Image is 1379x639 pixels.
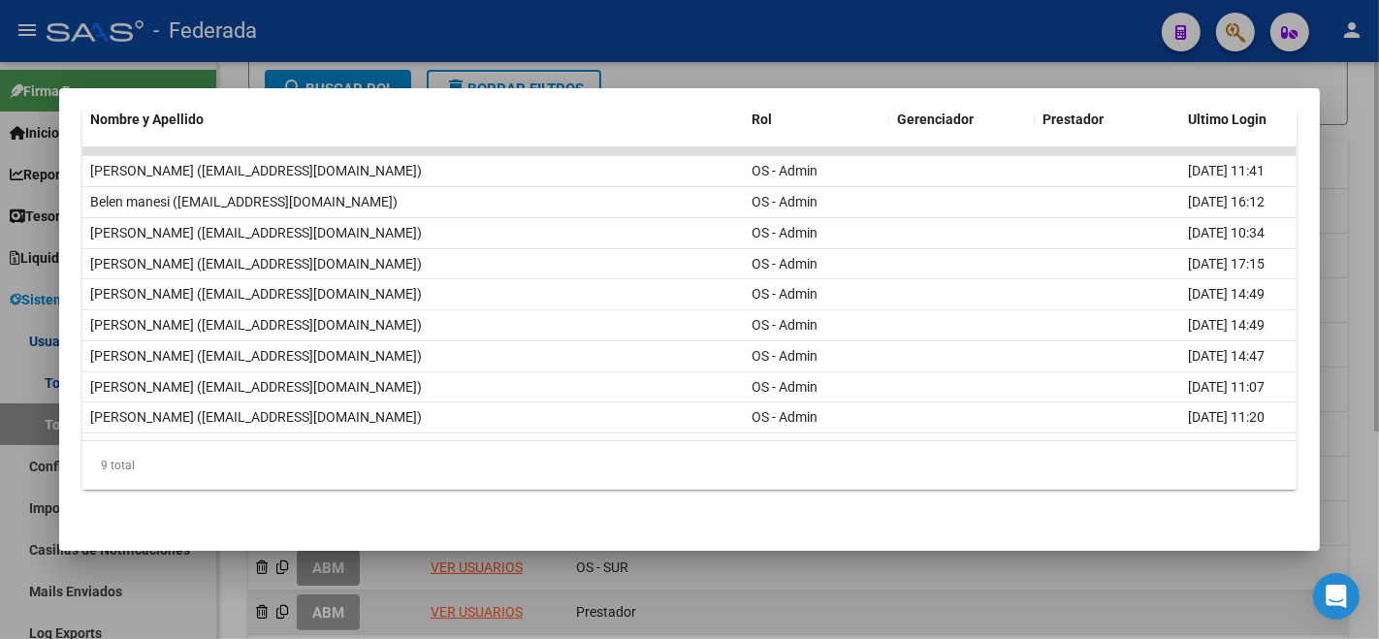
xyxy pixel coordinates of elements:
[90,409,422,425] span: [PERSON_NAME] ([EMAIL_ADDRESS][DOMAIN_NAME])
[1188,225,1265,240] span: [DATE] 10:34
[90,163,422,178] span: [PERSON_NAME] ([EMAIL_ADDRESS][DOMAIN_NAME])
[752,194,818,209] span: OS - Admin
[744,99,889,141] datatable-header-cell: Rol
[90,194,398,209] span: Belen manesi ([EMAIL_ADDRESS][DOMAIN_NAME])
[752,112,772,127] span: Rol
[1042,112,1104,127] span: Prestador
[1188,256,1265,272] span: [DATE] 17:15
[752,256,818,272] span: OS - Admin
[1035,99,1180,141] datatable-header-cell: Prestador
[82,99,744,141] datatable-header-cell: Nombre y Apellido
[752,348,818,364] span: OS - Admin
[90,256,422,272] span: [PERSON_NAME] ([EMAIL_ADDRESS][DOMAIN_NAME])
[889,99,1035,141] datatable-header-cell: Gerenciador
[1188,409,1265,425] span: [DATE] 11:20
[82,441,1297,490] div: 9 total
[1188,112,1267,127] span: Ultimo Login
[1188,379,1265,395] span: [DATE] 11:07
[1188,348,1265,364] span: [DATE] 14:47
[90,112,204,127] span: Nombre y Apellido
[90,317,422,333] span: [PERSON_NAME] ([EMAIL_ADDRESS][DOMAIN_NAME])
[90,286,422,302] span: [PERSON_NAME] ([EMAIL_ADDRESS][DOMAIN_NAME])
[1188,163,1265,178] span: [DATE] 11:41
[752,286,818,302] span: OS - Admin
[90,225,422,240] span: [PERSON_NAME] ([EMAIL_ADDRESS][DOMAIN_NAME])
[752,317,818,333] span: OS - Admin
[1313,573,1360,620] div: Open Intercom Messenger
[897,112,974,127] span: Gerenciador
[752,163,818,178] span: OS - Admin
[1188,286,1265,302] span: [DATE] 14:49
[1188,317,1265,333] span: [DATE] 14:49
[752,379,818,395] span: OS - Admin
[90,379,422,395] span: [PERSON_NAME] ([EMAIL_ADDRESS][DOMAIN_NAME])
[1180,99,1297,141] datatable-header-cell: Ultimo Login
[90,348,422,364] span: [PERSON_NAME] ([EMAIL_ADDRESS][DOMAIN_NAME])
[752,225,818,240] span: OS - Admin
[752,409,818,425] span: OS - Admin
[1188,194,1265,209] span: [DATE] 16:12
